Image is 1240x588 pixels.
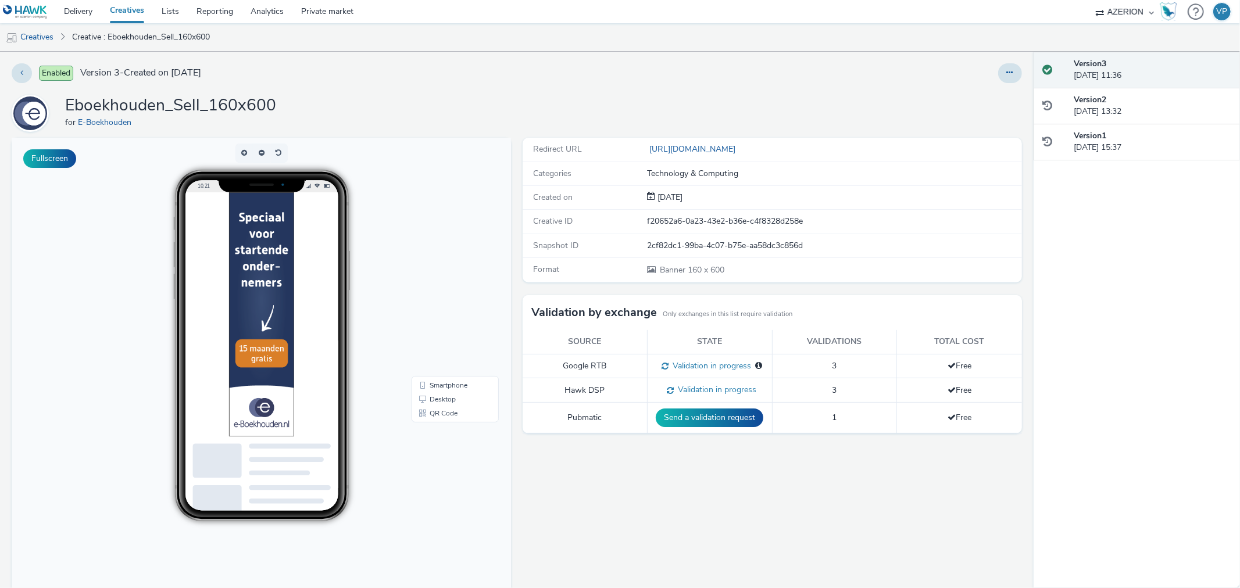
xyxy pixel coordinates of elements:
strong: Version 1 [1074,130,1106,141]
td: Hawk DSP [523,378,648,403]
div: Creation 09 September 2025, 15:37 [655,192,682,203]
span: 3 [832,360,837,371]
img: undefined Logo [3,5,48,19]
span: Created on [533,192,573,203]
li: Smartphone [402,241,485,254]
span: [DATE] [655,192,682,203]
img: Advertisement preview [217,55,283,299]
div: [DATE] 13:32 [1074,94,1231,118]
strong: Version 3 [1074,58,1106,69]
button: Fullscreen [23,149,76,168]
span: 3 [832,385,837,396]
small: Only exchanges in this list require validation [663,310,792,319]
span: Free [948,412,971,423]
span: Validation in progress [669,360,751,371]
span: Smartphone [418,244,456,251]
div: Technology & Computing [647,168,1020,180]
span: Format [533,264,559,275]
li: QR Code [402,268,485,282]
a: E-Boekhouden [12,107,53,119]
td: Google RTB [523,354,648,378]
strong: Version 2 [1074,94,1106,105]
th: Total cost [897,330,1022,354]
th: State [647,330,772,354]
div: VP [1217,3,1228,20]
a: [URL][DOMAIN_NAME] [647,144,740,155]
img: mobile [6,32,17,44]
span: Banner [660,264,688,275]
div: 2cf82dc1-99ba-4c07-b75e-aa58dc3c856d [647,240,1020,252]
a: E-Boekhouden [78,117,136,128]
span: Snapshot ID [533,240,578,251]
span: Redirect URL [533,144,582,155]
td: Pubmatic [523,403,648,433]
span: 160 x 600 [659,264,724,275]
span: Validation in progress [674,384,756,395]
span: Free [948,385,971,396]
h1: Eboekhouden_Sell_160x600 [65,95,276,117]
img: E-Boekhouden [13,96,47,130]
span: Version 3 - Created on [DATE] [80,66,201,80]
span: QR Code [418,272,446,279]
div: f20652a6-0a23-43e2-b36e-c4f8328d258e [647,216,1020,227]
span: 10:21 [185,45,198,51]
a: Creative : Eboekhouden_Sell_160x600 [66,23,216,51]
span: Desktop [418,258,444,265]
th: Validations [772,330,897,354]
img: Hawk Academy [1160,2,1177,21]
div: [DATE] 11:36 [1074,58,1231,82]
span: Enabled [39,66,73,81]
button: Send a validation request [656,408,763,427]
span: for [65,117,78,128]
span: Creative ID [533,216,573,227]
th: Source [523,330,648,354]
span: Categories [533,168,571,179]
span: Free [948,360,971,371]
div: [DATE] 15:37 [1074,130,1231,154]
span: 1 [832,412,837,423]
li: Desktop [402,254,485,268]
h3: Validation by exchange [531,304,657,321]
a: Hawk Academy [1160,2,1182,21]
